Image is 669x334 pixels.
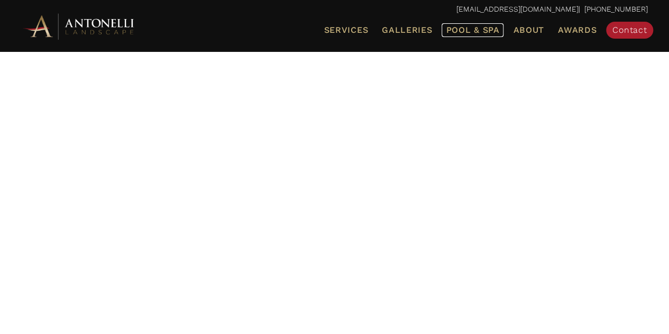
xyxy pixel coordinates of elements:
[606,22,653,39] a: Contact
[378,23,436,37] a: Galleries
[446,25,499,35] span: Pool & Spa
[382,25,432,35] span: Galleries
[612,25,647,35] span: Contact
[558,25,597,35] span: Awards
[554,23,601,37] a: Awards
[21,3,648,16] p: | [PHONE_NUMBER]
[442,23,503,37] a: Pool & Spa
[509,23,548,37] a: About
[21,12,138,41] img: Antonelli Horizontal Logo
[513,26,544,34] span: About
[319,23,372,37] a: Services
[324,26,368,34] span: Services
[456,5,579,13] a: [EMAIL_ADDRESS][DOMAIN_NAME]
